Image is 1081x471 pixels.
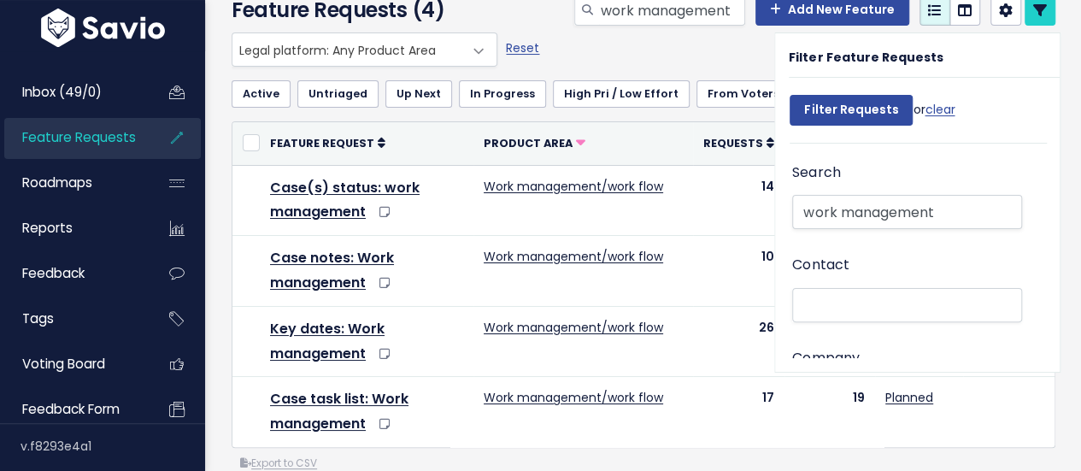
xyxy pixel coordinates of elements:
[22,174,92,191] span: Roadmaps
[784,377,875,447] td: 19
[693,165,784,236] td: 14
[925,101,955,118] a: clear
[696,80,790,108] a: From Voters
[270,134,385,151] a: Feature Request
[790,86,955,143] div: or
[703,136,763,150] span: Requests
[37,9,169,47] img: logo-white.9d6f32f41409.svg
[4,344,142,384] a: Voting Board
[484,136,573,150] span: Product Area
[459,80,546,108] a: In Progress
[22,128,136,146] span: Feature Requests
[385,80,452,108] a: Up Next
[22,219,73,237] span: Reports
[790,95,913,126] input: Filter Requests
[703,134,774,151] a: Requests
[232,80,1055,108] ul: Filter feature requests
[484,178,663,195] a: Work management/work flow
[270,319,385,363] a: Key dates: Work management
[270,178,420,222] a: Case(s) status: work management
[484,134,585,151] a: Product Area
[484,248,663,265] a: Work management/work flow
[506,39,539,56] a: Reset
[4,73,142,112] a: Inbox (49/0)
[270,136,374,150] span: Feature Request
[22,400,120,418] span: Feedback form
[21,424,205,468] div: v.f8293e4a1
[22,355,105,373] span: Voting Board
[792,161,840,185] label: Search
[22,264,85,282] span: Feedback
[4,254,142,293] a: Feedback
[693,236,784,307] td: 10
[484,319,663,336] a: Work management/work flow
[22,309,54,327] span: Tags
[484,389,663,406] a: Work management/work flow
[553,80,690,108] a: High Pri / Low Effort
[270,248,394,292] a: Case notes: Work management
[792,346,859,371] label: Company
[693,377,784,447] td: 17
[270,389,408,433] a: Case task list: Work management
[4,118,142,157] a: Feature Requests
[792,195,1022,229] input: Search Features
[789,49,943,66] strong: Filter Feature Requests
[232,33,462,66] span: Legal platform: Any Product Area
[240,456,317,470] a: Export to CSV
[693,306,784,377] td: 26
[4,209,142,248] a: Reports
[792,253,849,278] label: Contact
[297,80,379,108] a: Untriaged
[4,299,142,339] a: Tags
[232,32,497,67] span: Legal platform: Any Product Area
[232,80,291,108] a: Active
[4,163,142,203] a: Roadmaps
[885,389,933,406] a: Planned
[4,390,142,429] a: Feedback form
[22,83,102,101] span: Inbox (49/0)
